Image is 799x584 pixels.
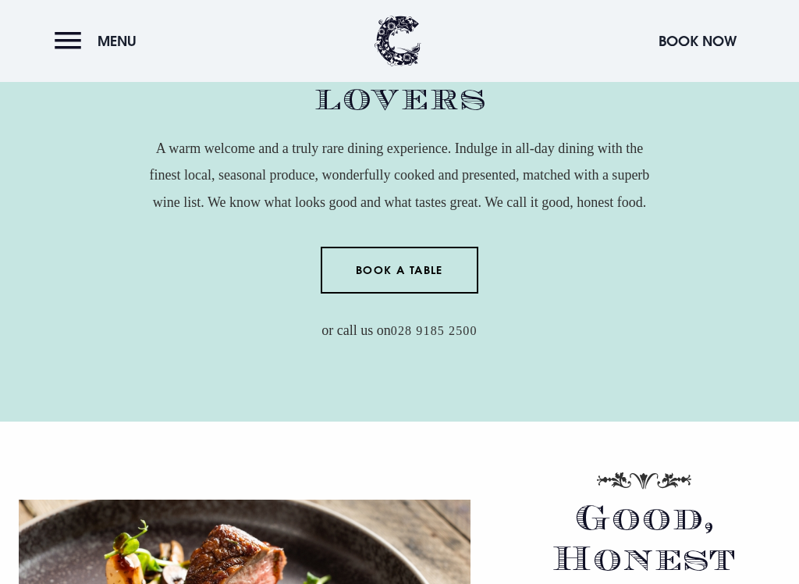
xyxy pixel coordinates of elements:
a: 028 9185 2500 [391,324,478,339]
p: A warm welcome and a truly rare dining experience. Indulge in all-day dining with the finest loca... [149,135,651,215]
a: Book a Table [321,247,479,294]
p: or call us on [149,317,651,344]
button: Book Now [651,24,744,58]
span: Menu [98,32,137,50]
img: Clandeboye Lodge [375,16,421,66]
button: Menu [55,24,144,58]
